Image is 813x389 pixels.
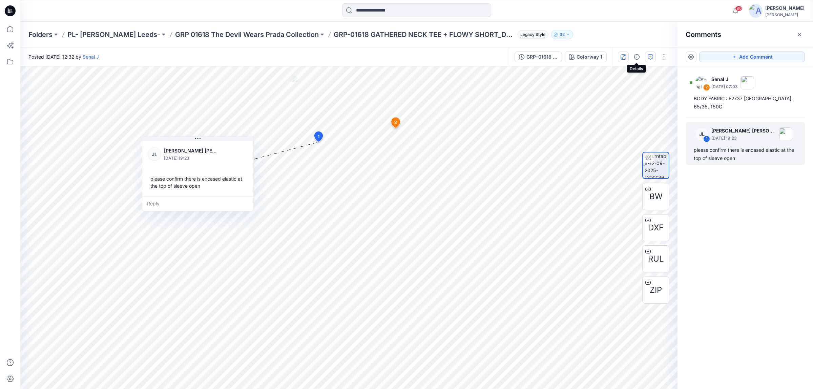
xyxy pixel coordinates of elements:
[577,53,602,61] div: Colorway 1
[649,190,663,203] span: BW
[164,155,219,162] p: [DATE] 19:23
[560,31,565,38] p: 32
[648,222,664,234] span: DXF
[735,6,743,11] span: 80
[334,30,515,39] p: GRP-01618 GATHERED NECK TEE + FLOWY SHORT_DEVELOPMENT
[711,135,776,142] p: [DATE] 19:23
[749,4,763,18] img: avatar
[694,95,797,111] div: BODY FABRIC : F2737 [GEOGRAPHIC_DATA], 65/35, 150G
[515,30,548,39] button: Legacy Style
[645,152,669,178] img: turntable-12-09-2025-12:32:36
[703,84,710,91] div: 2
[711,127,776,135] p: [PERSON_NAME] [PERSON_NAME]
[695,127,709,141] div: JL
[650,284,662,296] span: ZIP
[142,196,253,211] div: Reply
[703,136,710,142] div: 1
[765,4,805,12] div: [PERSON_NAME]
[565,52,607,62] button: Colorway 1
[164,147,219,155] p: [PERSON_NAME] [PERSON_NAME]
[648,253,664,265] span: RUL
[711,75,738,83] p: Senal J
[148,172,248,192] div: please confirm there is encased elastic at the top of sleeve open
[83,54,99,60] a: Senal J
[67,30,160,39] a: PL- [PERSON_NAME] Leeds-
[686,30,721,39] h2: Comments
[515,52,562,62] button: GRP-01618 GATHERED NECK TEE + FLOWY SHORT_DEVELOPMENT
[694,146,797,162] div: please confirm there is encased elastic at the top of sleeve open
[517,30,548,39] span: Legacy Style
[28,30,53,39] a: Folders
[711,83,738,90] p: [DATE] 07:03
[631,52,642,62] button: Details
[318,134,319,140] span: 1
[175,30,319,39] a: GRP 01618 The Devil Wears Prada Collection
[394,119,397,125] span: 2
[765,12,805,17] div: [PERSON_NAME]
[699,52,805,62] button: Add Comment
[28,53,99,60] span: Posted [DATE] 12:32 by
[551,30,573,39] button: 32
[526,53,558,61] div: GRP-01618 GATHERED NECK TEE + FLOWY SHORT_DEVELOPMENT
[695,76,709,89] img: Senal J
[148,147,161,161] div: JL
